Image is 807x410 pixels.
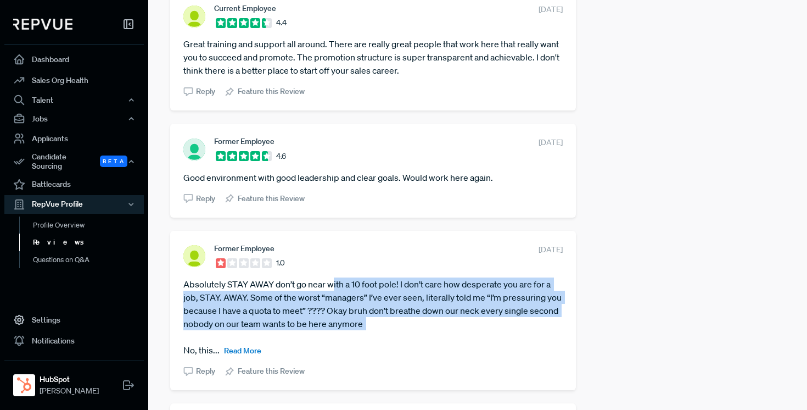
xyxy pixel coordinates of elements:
span: Read More [224,346,261,356]
span: Feature this Review [238,193,305,204]
span: [DATE] [539,244,563,256]
strong: HubSpot [40,374,99,385]
button: Jobs [4,109,144,128]
a: Battlecards [4,174,144,195]
span: Current Employee [214,4,276,13]
span: Former Employee [214,137,274,146]
span: Beta [100,156,127,167]
span: 4.6 [276,151,286,162]
img: HubSpot [15,376,33,394]
img: RepVue [13,19,72,30]
button: RepVue Profile [4,195,144,214]
div: Candidate Sourcing [4,149,144,174]
article: Great training and support all around. There are really great people that work here that really w... [183,37,563,77]
a: Sales Org Health [4,70,144,91]
span: [DATE] [539,4,563,15]
a: Applicants [4,128,144,149]
span: Reply [196,365,215,377]
a: Notifications [4,330,144,351]
span: Reply [196,86,215,97]
article: Absolutely STAY AWAY don’t go near with a 10 foot pole! I don’t care how desperate you are for a ... [183,278,563,357]
span: [PERSON_NAME] [40,385,99,397]
a: Profile Overview [19,217,159,234]
span: Feature this Review [238,365,305,377]
article: Good environment with good leadership and clear goals. Would work here again. [183,171,563,184]
span: 4.4 [276,17,287,29]
button: Talent [4,91,144,109]
a: Settings [4,309,144,330]
span: 1.0 [276,257,285,269]
span: Former Employee [214,244,274,253]
a: HubSpotHubSpot[PERSON_NAME] [4,360,144,401]
span: Feature this Review [238,86,305,97]
a: Reviews [19,234,159,251]
a: Dashboard [4,49,144,70]
span: Reply [196,193,215,204]
span: [DATE] [539,137,563,148]
a: Questions on Q&A [19,251,159,269]
button: Candidate Sourcing Beta [4,149,144,174]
